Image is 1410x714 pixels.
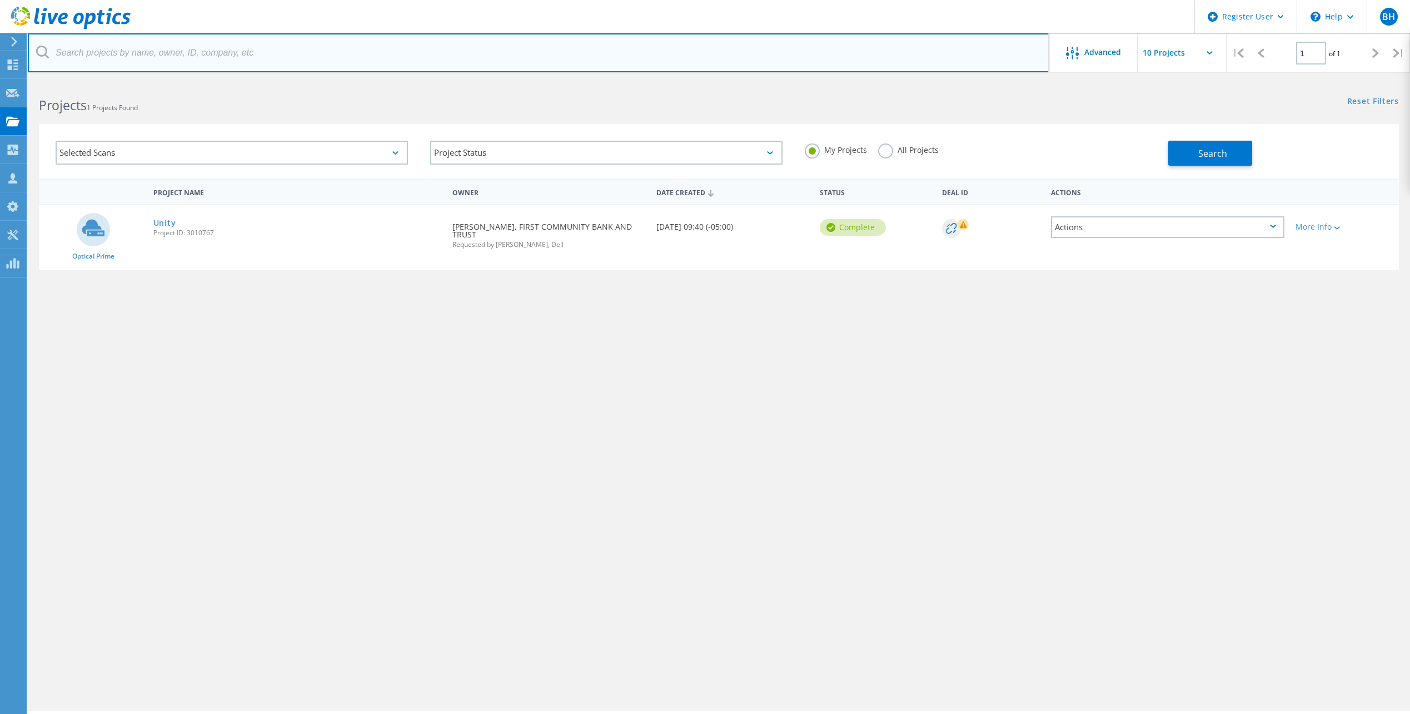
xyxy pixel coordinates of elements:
[11,23,131,31] a: Live Optics Dashboard
[87,103,138,112] span: 1 Projects Found
[1168,141,1252,166] button: Search
[936,181,1045,202] div: Deal Id
[148,181,447,202] div: Project Name
[447,205,651,259] div: [PERSON_NAME], FIRST COMMUNITY BANK AND TRUST
[1387,33,1410,73] div: |
[39,96,87,114] b: Projects
[430,141,783,165] div: Project Status
[452,241,645,248] span: Requested by [PERSON_NAME], Dell
[1382,12,1395,21] span: BH
[1311,12,1321,22] svg: \n
[1296,223,1393,231] div: More Info
[447,181,651,202] div: Owner
[1045,181,1290,202] div: Actions
[1051,216,1284,238] div: Actions
[814,181,936,202] div: Status
[56,141,408,165] div: Selected Scans
[153,219,176,227] a: Unity
[1329,49,1341,58] span: of 1
[820,219,886,236] div: Complete
[72,253,114,260] span: Optical Prime
[651,181,814,202] div: Date Created
[153,230,441,236] span: Project ID: 3010767
[878,143,939,154] label: All Projects
[1347,97,1399,107] a: Reset Filters
[1227,33,1249,73] div: |
[1198,147,1227,160] span: Search
[805,143,867,154] label: My Projects
[651,205,814,242] div: [DATE] 09:40 (-05:00)
[28,33,1049,72] input: Search projects by name, owner, ID, company, etc
[1084,48,1121,56] span: Advanced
